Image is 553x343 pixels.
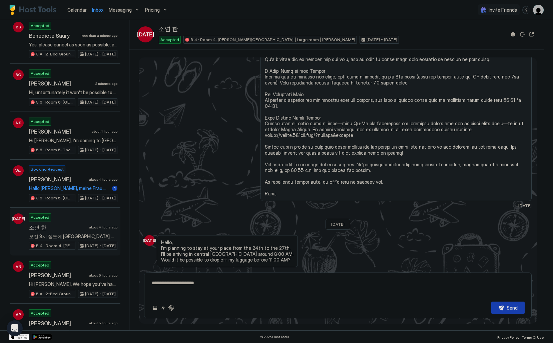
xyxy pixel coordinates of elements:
span: [DATE] [12,216,25,222]
span: Hallo [PERSON_NAME], meine Frau möchte ihren Geburtstag in [GEOGRAPHIC_DATA] feiern, oder in [GEO... [29,185,109,191]
span: [DATE] [143,237,156,243]
span: © 2025 Host Tools [260,335,289,339]
span: Messaging [109,7,132,13]
span: Accepted [31,310,49,316]
span: Invite Friends [489,7,517,13]
span: Accepted [31,23,49,29]
span: Accepted [31,119,49,125]
button: Open reservation [528,30,536,38]
span: 오전 8시 정도에 [GEOGRAPHIC_DATA] 시내 도착할 예정입니다 짐보관 먼저 부탁드립니다 [29,233,117,239]
span: Accepted [160,37,179,43]
button: Reservation information [509,30,517,38]
a: Calendar [67,6,87,13]
a: Google Play Store [32,334,52,340]
button: Sync reservation [518,30,526,38]
span: Pricing [145,7,160,13]
span: [PERSON_NAME] [29,128,89,135]
span: WJ [15,168,21,174]
span: [DATE] - [DATE] [85,195,116,201]
span: [DATE] [518,203,532,208]
span: 3.5 · Room 5: [GEOGRAPHIC_DATA] | [GEOGRAPHIC_DATA] [36,195,74,201]
span: 5.4 · Room 4: [PERSON_NAME][GEOGRAPHIC_DATA] | Large room | [PERSON_NAME] [36,243,74,249]
span: Hello, I’m planning to stay at your place from the 24th to the 27th. I’ll be arriving in central ... [161,239,294,263]
span: [DATE] [137,30,154,38]
span: [DATE] [331,222,345,227]
span: AP [16,312,21,318]
a: Host Tools Logo [9,5,59,15]
a: App Store [9,334,29,340]
div: menu [522,6,530,14]
button: Quick reply [159,304,167,312]
span: NS [16,120,21,126]
div: Open Intercom Messenger [7,320,23,336]
span: Accepted [31,214,49,220]
span: Hi [PERSON_NAME], We're a group of colleagues travelling to [GEOGRAPHIC_DATA] for a work trip. Th... [29,329,117,335]
span: about 5 hours ago [89,273,117,278]
span: Hi [PERSON_NAME], We hope you've had a wonderful time in [GEOGRAPHIC_DATA]! Just a quick reminder... [29,281,117,287]
span: [DATE] - [DATE] [85,243,116,249]
span: 소연 한 [159,25,178,33]
span: Booking Request [31,166,64,172]
span: BG [15,72,21,78]
span: Lo ip, Dolor sit am cons adi elit seddoei! Te'in utlabor et dolo mag al Enimad. Mi veni qui nost ... [265,4,527,197]
button: Upload image [151,304,159,312]
span: 1 [114,186,116,191]
span: Privacy Policy [497,335,519,339]
a: Privacy Policy [497,333,519,340]
a: Inbox [92,6,103,13]
span: Hi [PERSON_NAME], I'm coming to [GEOGRAPHIC_DATA] with my daughter to see a show next month. Your... [29,138,117,144]
span: [DATE] - [DATE] [85,51,116,57]
span: [PERSON_NAME] [29,176,86,183]
span: BS [16,24,21,30]
span: 5.A · 2-Bed Ground Floor Suite | Private Bath | [GEOGRAPHIC_DATA] [36,291,74,297]
span: Calendar [67,7,87,13]
button: ChatGPT Auto Reply [167,304,175,312]
span: VN [16,264,21,270]
span: 소연 한 [29,224,86,231]
a: Terms Of Use [522,333,544,340]
span: about 5 hours ago [89,321,117,325]
span: Inbox [92,7,103,13]
div: Send [507,304,518,311]
span: [DATE] - [DATE] [85,291,116,297]
span: 2 minutes ago [95,81,117,86]
span: Accepted [31,262,49,268]
span: [PERSON_NAME] [29,272,86,279]
span: [DATE] - [DATE] [85,147,116,153]
span: [DATE] - [DATE] [367,37,397,43]
span: [PERSON_NAME] [29,320,86,327]
span: Yes, please cancel as soon as possible, and I will refund you fully after cancellation. After you... [29,42,117,48]
span: [PERSON_NAME] [29,80,93,87]
span: 5.4 · Room 4: [PERSON_NAME][GEOGRAPHIC_DATA] | Large room | [PERSON_NAME] [190,37,355,43]
span: about 1 hour ago [92,129,117,134]
span: Hi, unfortunately it won't be possible to store in 193 as there is a whole home checking out, how... [29,90,117,96]
span: about 4 hours ago [89,225,117,229]
div: User profile [533,5,544,15]
button: Send [491,302,525,314]
span: Benedicte Saury [29,32,79,39]
span: Terms Of Use [522,335,544,339]
span: 3.A · 2-Bed Ground Floor Suite | Private Bath | [GEOGRAPHIC_DATA] [36,51,74,57]
span: 3.6 · Room 6: [GEOGRAPHIC_DATA] | Loft room | [GEOGRAPHIC_DATA] [36,99,74,105]
span: less than a minute ago [81,33,117,38]
span: [DATE] - [DATE] [85,99,116,105]
span: 5.5 · Room 5: The BFI | [GEOGRAPHIC_DATA] [36,147,74,153]
span: Accepted [31,70,49,76]
span: about 4 hours ago [89,177,117,182]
